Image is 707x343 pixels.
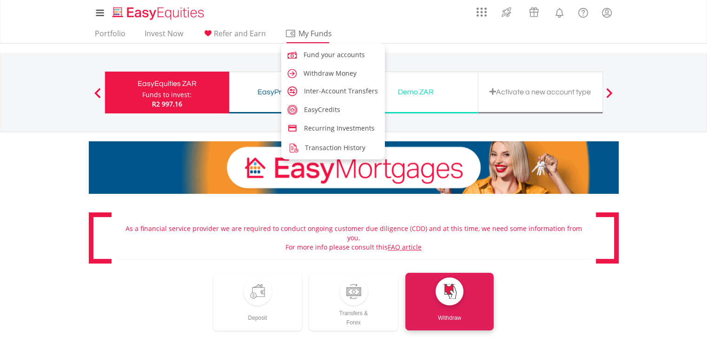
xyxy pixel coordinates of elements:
div: EasyEquities ZAR [111,77,224,90]
a: AppsGrid [470,2,493,17]
div: Activate a new account type [484,86,597,99]
a: My Profile [595,2,619,23]
a: Portfolio [91,29,129,43]
img: vouchers-v2.svg [526,5,542,20]
div: Funds to invest: [142,90,192,99]
span: Fund your accounts [304,50,365,59]
a: caret-right.svg Withdraw Money [281,64,385,81]
a: easy-credits.svg EasyCredits [281,101,385,116]
span: As a financial service provider we are required to conduct ongoing customer due diligence (CDD) a... [126,224,582,251]
img: caret-right.svg [286,67,298,80]
img: thrive-v2.svg [499,5,514,20]
a: credit-card.svg Recurring Investments [281,120,385,135]
div: Transfers & Forex [309,305,398,327]
a: Vouchers [520,2,548,20]
a: Withdraw [405,273,494,330]
span: R2 997.16 [152,99,182,108]
img: transaction-history.png [287,142,300,154]
a: transaction-history.png Transaction History [281,139,385,156]
a: Notifications [548,2,571,21]
a: Invest Now [141,29,187,43]
a: fund.svg Fund your accounts [281,46,385,63]
img: easy-credits.svg [287,105,297,115]
a: Deposit [213,273,302,330]
a: Refer and Earn [198,29,270,43]
span: My Funds [285,27,346,40]
a: account-transfer.svg Inter-Account Transfers [281,83,385,98]
span: Withdraw Money [304,69,357,78]
div: Withdraw [405,305,494,323]
img: fund.svg [286,49,298,61]
img: EasyMortage Promotion Banner [89,141,619,194]
img: account-transfer.svg [287,86,297,96]
img: grid-menu-icon.svg [476,7,487,17]
a: Home page [109,2,208,21]
span: Transaction History [305,143,365,152]
a: FAQ article [388,243,422,251]
span: Refer and Earn [214,28,266,39]
img: credit-card.svg [287,123,297,133]
span: Recurring Investments [304,124,375,132]
a: Transfers &Forex [309,273,398,330]
img: EasyEquities_Logo.png [111,6,208,21]
span: Inter-Account Transfers [304,86,378,95]
a: FAQ's and Support [571,2,595,21]
div: Deposit [213,305,302,323]
div: EasyProperties ZAR [235,86,348,99]
span: EasyCredits [304,105,340,114]
div: Demo ZAR [359,86,472,99]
